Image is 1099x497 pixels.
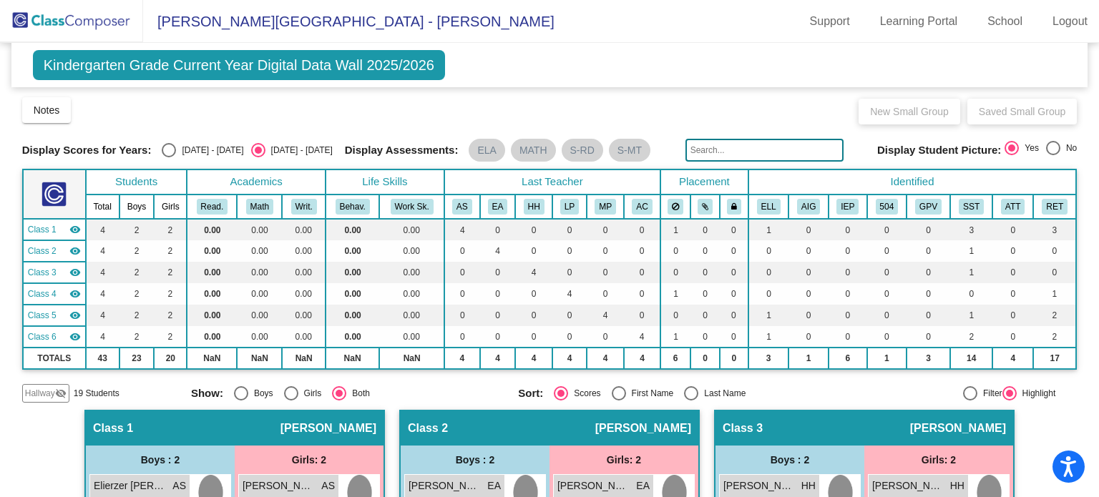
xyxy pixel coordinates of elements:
[950,240,992,262] td: 1
[321,478,335,493] span: AS
[748,219,789,240] td: 1
[748,283,789,305] td: 0
[86,169,187,195] th: Students
[69,224,81,235] mat-icon: visibility
[587,283,624,305] td: 0
[237,240,282,262] td: 0.00
[291,199,317,215] button: Writ.
[187,169,325,195] th: Academics
[280,421,376,436] span: [PERSON_NAME]
[282,326,325,348] td: 0.00
[326,283,379,305] td: 0.00
[23,283,86,305] td: Lisa Popish - No Class Name
[480,262,516,283] td: 0
[829,219,867,240] td: 0
[25,387,55,400] span: Hallway
[326,305,379,326] td: 0.00
[867,240,907,262] td: 0
[86,348,119,369] td: 43
[624,326,660,348] td: 4
[391,199,434,215] button: Work Sk.
[867,219,907,240] td: 0
[511,139,556,162] mat-chip: MATH
[609,139,650,162] mat-chip: S-MT
[326,262,379,283] td: 0.00
[867,262,907,283] td: 0
[552,305,587,326] td: 0
[660,169,748,195] th: Placement
[720,326,748,348] td: 0
[444,283,480,305] td: 0
[480,240,516,262] td: 4
[191,386,507,400] mat-radio-group: Select an option
[86,283,119,305] td: 4
[915,199,942,215] button: GPV
[86,262,119,283] td: 4
[326,219,379,240] td: 0.00
[237,219,282,240] td: 0.00
[801,478,816,493] span: HH
[86,240,119,262] td: 4
[587,195,624,219] th: Madison Pierpoint
[829,240,867,262] td: 0
[907,219,951,240] td: 0
[720,348,748,369] td: 0
[748,195,789,219] th: English Language Learner
[237,348,282,369] td: NaN
[690,219,720,240] td: 0
[379,326,444,348] td: 0.00
[154,348,187,369] td: 20
[552,195,587,219] th: Lisa Popish
[119,240,155,262] td: 2
[34,104,60,116] span: Notes
[992,240,1033,262] td: 0
[660,326,690,348] td: 1
[444,169,660,195] th: Last Teacher
[154,219,187,240] td: 2
[690,305,720,326] td: 0
[992,326,1033,348] td: 0
[748,305,789,326] td: 1
[690,326,720,348] td: 0
[552,219,587,240] td: 0
[154,195,187,219] th: Girls
[595,199,616,215] button: MP
[557,478,629,493] span: [PERSON_NAME] [PERSON_NAME]
[624,195,660,219] th: Alana Copeland
[723,421,763,436] span: Class 3
[829,326,867,348] td: 0
[624,240,660,262] td: 0
[154,240,187,262] td: 2
[788,262,829,283] td: 0
[720,305,748,326] td: 0
[444,348,480,369] td: 4
[552,262,587,283] td: 0
[690,283,720,305] td: 0
[515,219,552,240] td: 0
[444,195,480,219] th: Anna Sanchez
[187,326,237,348] td: 0.00
[877,144,1001,157] span: Display Student Picture:
[587,240,624,262] td: 0
[797,199,820,215] button: AIG
[1033,219,1076,240] td: 3
[788,219,829,240] td: 0
[237,262,282,283] td: 0.00
[235,446,384,474] div: Girls: 2
[444,326,480,348] td: 0
[624,262,660,283] td: 0
[950,478,964,493] span: HH
[86,326,119,348] td: 4
[69,288,81,300] mat-icon: visibility
[748,262,789,283] td: 0
[1033,283,1076,305] td: 1
[549,446,698,474] div: Girls: 2
[515,305,552,326] td: 0
[187,219,237,240] td: 0.00
[93,421,133,436] span: Class 1
[176,144,243,157] div: [DATE] - [DATE]
[1001,199,1025,215] button: ATT
[720,283,748,305] td: 0
[28,309,57,322] span: Class 5
[518,387,543,400] span: Sort:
